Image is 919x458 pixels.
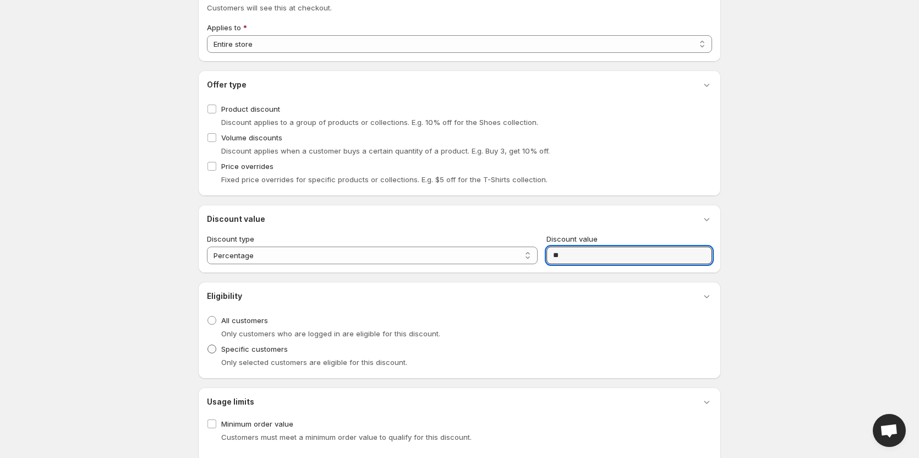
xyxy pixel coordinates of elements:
[221,329,440,338] span: Only customers who are logged in are eligible for this discount.
[221,419,293,428] span: Minimum order value
[221,433,472,441] span: Customers must meet a minimum order value to qualify for this discount.
[221,118,538,127] span: Discount applies to a group of products or collections. E.g. 10% off for the Shoes collection.
[207,396,254,407] h3: Usage limits
[873,414,906,447] a: Open chat
[207,3,332,12] span: Customers will see this at checkout.
[221,316,268,325] span: All customers
[207,79,247,90] h3: Offer type
[221,175,548,184] span: Fixed price overrides for specific products or collections. E.g. $5 off for the T-Shirts collection.
[207,235,254,243] span: Discount type
[221,146,550,155] span: Discount applies when a customer buys a certain quantity of a product. E.g. Buy 3, get 10% off.
[221,162,273,171] span: Price overrides
[207,23,241,32] span: Applies to
[221,345,288,353] span: Specific customers
[546,235,598,243] span: Discount value
[221,105,280,113] span: Product discount
[207,214,265,225] h3: Discount value
[221,358,407,367] span: Only selected customers are eligible for this discount.
[207,291,242,302] h3: Eligibility
[221,133,282,142] span: Volume discounts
